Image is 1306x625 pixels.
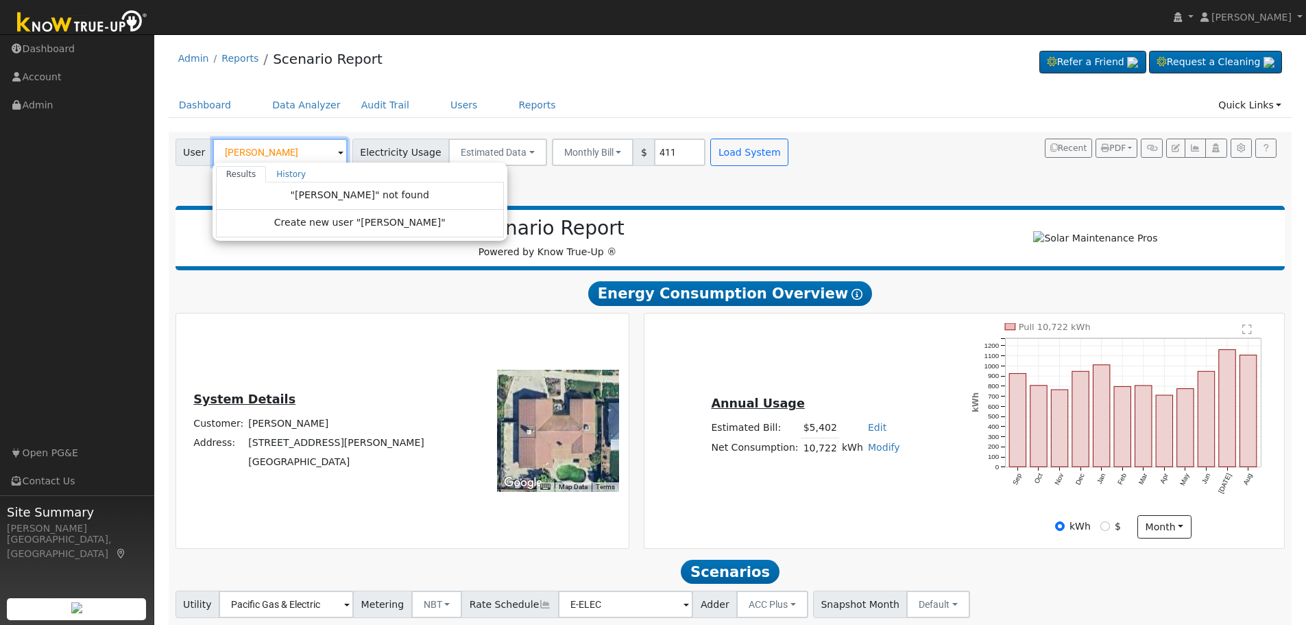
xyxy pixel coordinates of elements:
button: Settings [1231,139,1252,158]
input: Select a Rate Schedule [558,591,693,618]
span: Site Summary [7,503,147,521]
text: Feb [1116,472,1128,486]
text: 1200 [984,342,1000,349]
a: Refer a Friend [1039,51,1146,74]
img: retrieve [1263,57,1274,68]
button: Recent [1045,139,1093,158]
input: Select a User [213,139,348,166]
a: Admin [178,53,209,64]
input: kWh [1055,521,1065,531]
text: Apr [1159,472,1170,485]
text: 300 [988,433,1000,440]
div: [PERSON_NAME] [7,521,147,536]
rect: onclick="" [1009,374,1026,467]
text: 0 [995,463,1000,471]
a: Map [115,548,128,559]
span: User [176,139,213,166]
button: Login As [1205,139,1226,158]
button: Generate Report Link [1141,139,1162,158]
a: Results [216,166,267,182]
td: [GEOGRAPHIC_DATA] [246,453,427,472]
a: Help Link [1255,139,1277,158]
a: Data Analyzer [262,93,351,118]
label: $ [1115,519,1121,534]
a: Edit [868,422,886,433]
a: Dashboard [169,93,242,118]
text: [DATE] [1218,472,1233,495]
span: $ [633,139,655,166]
text: 400 [988,423,1000,430]
text: 1100 [984,352,1000,359]
td: kWh [839,438,865,458]
a: Reports [509,93,566,118]
img: retrieve [1127,57,1138,68]
button: NBT [411,591,463,618]
a: Request a Cleaning [1149,51,1282,74]
text: 500 [988,412,1000,420]
a: Users [440,93,488,118]
button: ACC Plus [736,591,808,618]
i: Show Help [851,289,862,300]
td: 10,722 [801,438,839,458]
span: PDF [1101,143,1126,153]
a: Terms (opens in new tab) [596,483,615,491]
text: 800 [988,382,1000,390]
a: Audit Trail [351,93,420,118]
rect: onclick="" [1072,371,1089,467]
text: 700 [988,392,1000,400]
button: Estimated Data [448,139,547,166]
text: Mar [1137,472,1149,486]
span: Adder [692,591,737,618]
a: Open this area in Google Maps (opens a new window) [500,474,546,492]
text: Oct [1033,472,1045,485]
button: Keyboard shortcuts [540,482,550,492]
td: Net Consumption: [709,438,801,458]
span: Metering [353,591,412,618]
rect: onclick="" [1177,389,1194,467]
img: Solar Maintenance Pros [1033,231,1157,246]
span: Utility [176,591,220,618]
td: Address: [191,433,246,452]
label: kWh [1069,519,1091,534]
button: Edit User [1166,139,1185,158]
rect: onclick="" [1052,390,1068,467]
rect: onclick="" [1157,395,1173,467]
rect: onclick="" [1219,350,1235,467]
text: Aug [1242,472,1254,486]
rect: onclick="" [1135,386,1152,467]
text: May [1179,472,1192,487]
td: Customer: [191,414,246,433]
img: Know True-Up [10,8,154,38]
text:  [1243,324,1253,335]
button: month [1137,515,1192,539]
a: Reports [221,53,258,64]
span: Rate Schedule [461,591,559,618]
text: 600 [988,403,1000,410]
a: Quick Links [1208,93,1292,118]
button: Load System [710,139,788,166]
a: History [266,166,316,182]
text: 900 [988,372,1000,379]
div: [GEOGRAPHIC_DATA], [GEOGRAPHIC_DATA] [7,532,147,561]
span: "[PERSON_NAME]" not found [291,189,429,200]
text: Dec [1074,472,1086,486]
text: kWh [971,392,980,412]
td: [PERSON_NAME] [246,414,427,433]
rect: onclick="" [1198,371,1215,467]
u: Annual Usage [711,397,804,410]
button: PDF [1096,139,1137,158]
a: Modify [868,442,900,453]
text: 200 [988,443,1000,451]
text: Jun [1200,472,1212,485]
span: Snapshot Month [813,591,908,618]
input: Select a Utility [219,591,354,618]
text: 1000 [984,362,1000,370]
text: 100 [988,453,1000,460]
rect: onclick="" [1240,355,1257,467]
td: Estimated Bill: [709,418,801,438]
input: $ [1100,521,1110,531]
h2: Scenario Report [189,217,906,240]
div: Powered by Know True-Up ® [182,217,913,259]
span: Create new user "[PERSON_NAME]" [274,215,446,231]
button: Map Data [559,482,588,492]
